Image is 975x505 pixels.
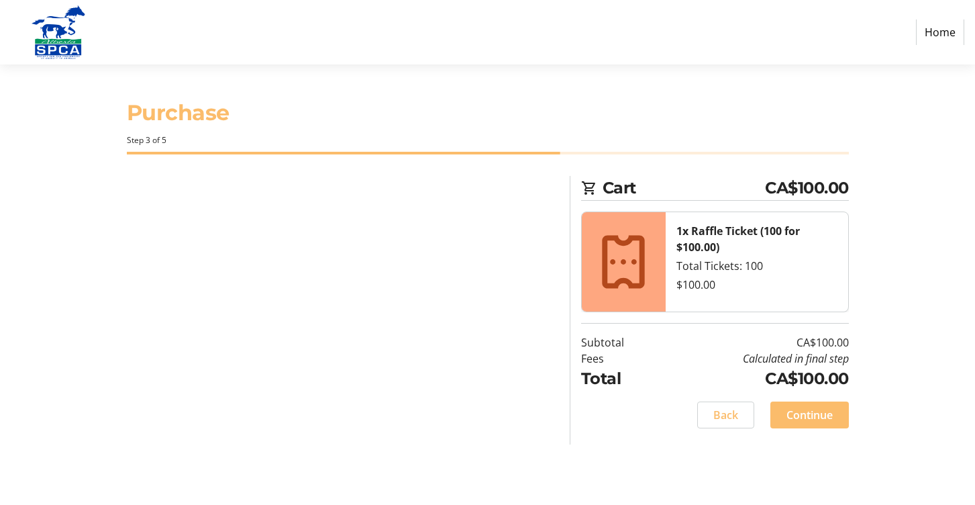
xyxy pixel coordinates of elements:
[770,402,849,428] button: Continue
[697,402,754,428] button: Back
[765,176,849,200] span: CA$100.00
[581,367,658,391] td: Total
[127,97,849,129] h1: Purchase
[603,176,766,200] span: Cart
[581,351,658,367] td: Fees
[11,5,106,59] img: Alberta SPCA's Logo
[658,367,849,391] td: CA$100.00
[676,258,837,274] div: Total Tickets: 100
[127,134,849,146] div: Step 3 of 5
[658,334,849,351] td: CA$100.00
[581,334,658,351] td: Subtotal
[676,277,837,293] div: $100.00
[713,407,738,423] span: Back
[676,224,800,255] strong: 1x Raffle Ticket (100 for $100.00)
[786,407,833,423] span: Continue
[658,351,849,367] td: Calculated in final step
[916,19,964,45] a: Home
